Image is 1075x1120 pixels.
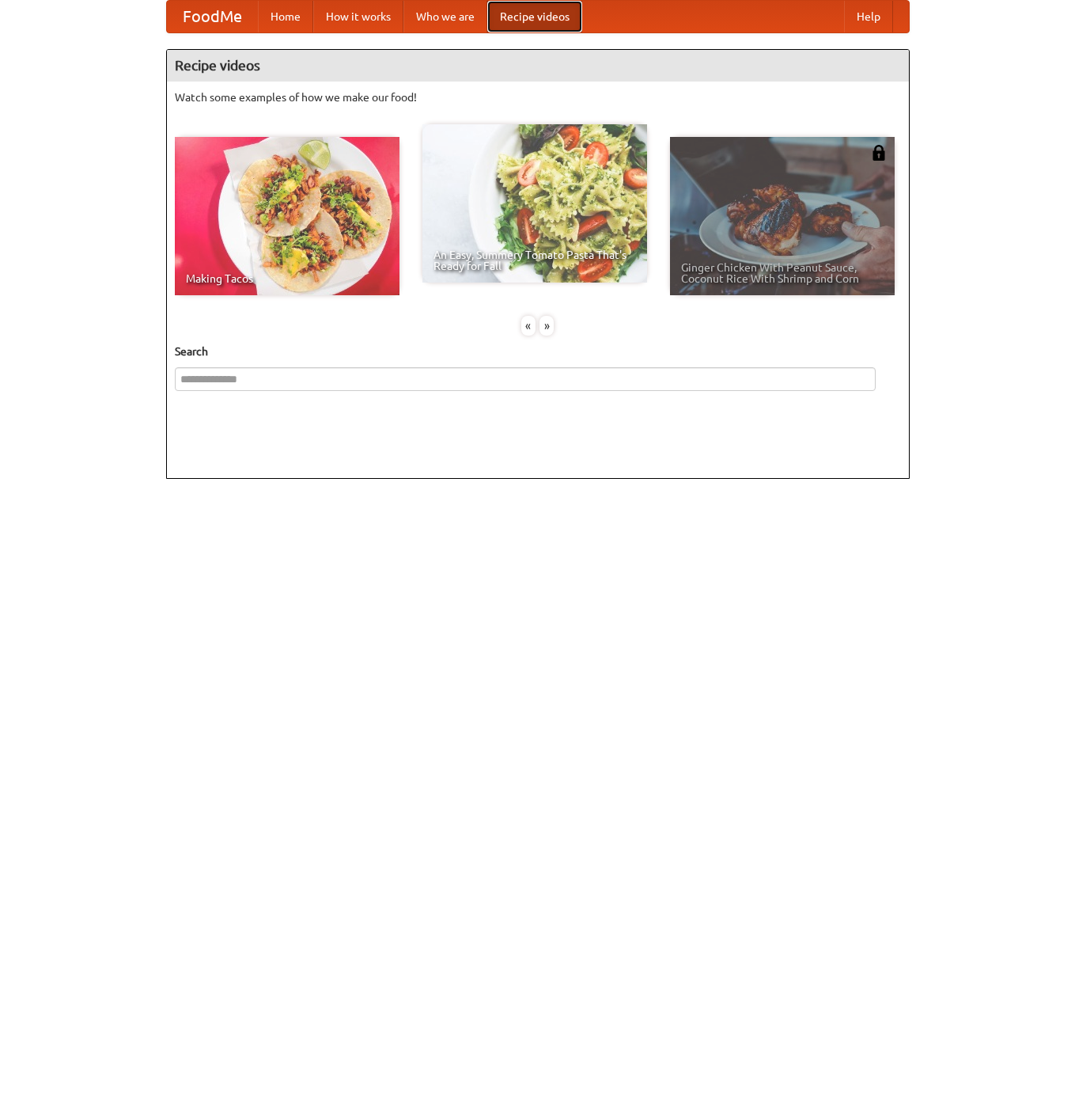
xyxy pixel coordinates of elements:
a: How it works [313,1,403,32]
p: Watch some examples of how we make our food! [175,89,901,105]
a: Making Tacos [175,137,399,295]
div: « [521,316,536,336]
h4: Recipe videos [167,50,909,82]
img: 483408.png [871,145,887,161]
a: Help [844,1,893,32]
a: Who we are [403,1,487,32]
div: » [539,316,554,336]
span: An Easy, Summery Tomato Pasta That's Ready for Fall [433,249,636,271]
a: An Easy, Summery Tomato Pasta That's Ready for Fall [422,124,647,283]
a: Home [258,1,313,32]
span: Making Tacos [186,273,388,284]
a: Recipe videos [487,1,582,32]
a: FoodMe [167,1,258,32]
h5: Search [175,344,901,359]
